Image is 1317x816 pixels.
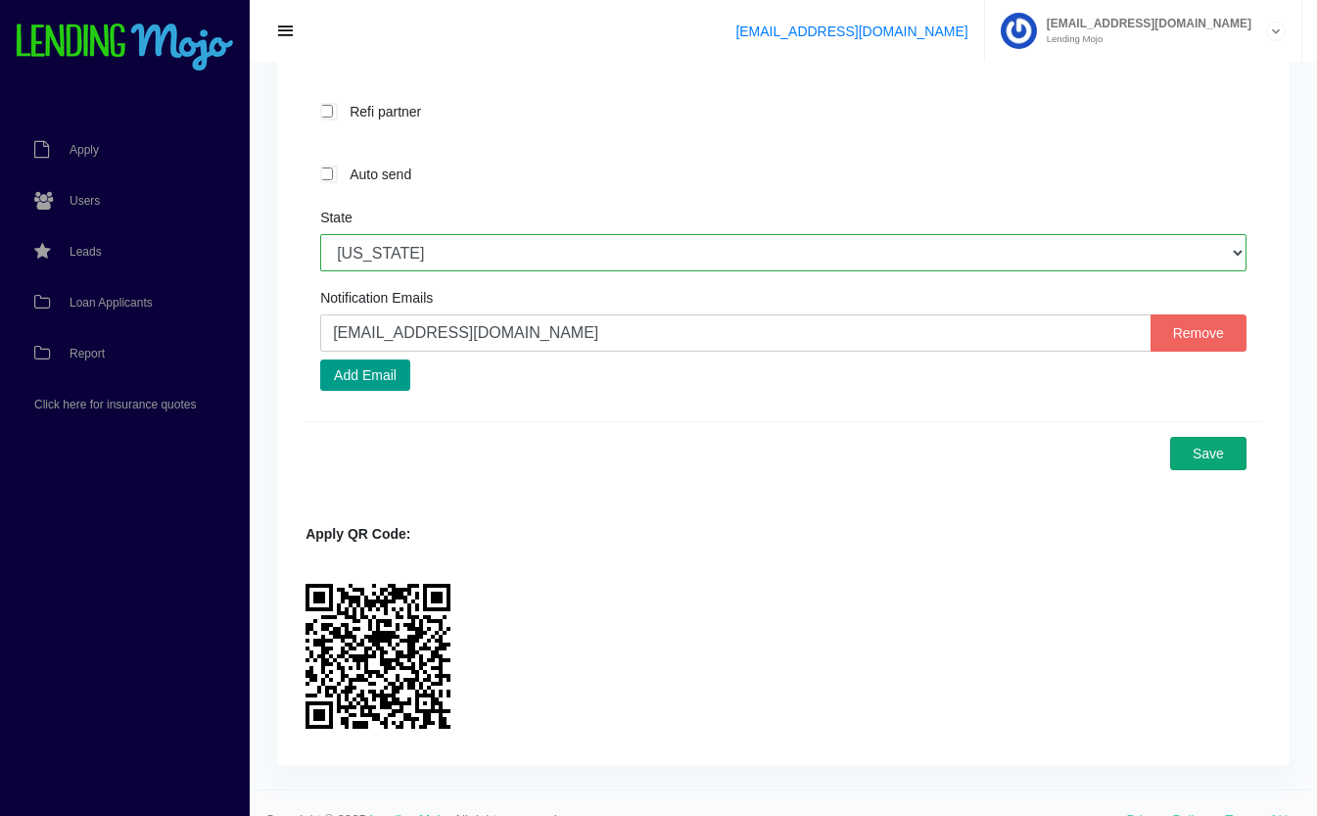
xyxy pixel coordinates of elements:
[340,100,1246,122] label: Refi partner
[1037,18,1251,29] span: [EMAIL_ADDRESS][DOMAIN_NAME]
[735,24,967,39] a: [EMAIL_ADDRESS][DOMAIN_NAME]
[320,291,433,305] label: Notification Emails
[320,211,353,224] label: State
[1001,13,1037,49] img: Profile image
[70,348,105,360] span: Report
[1037,34,1251,44] small: Lending Mojo
[34,399,196,410] span: Click here for insurance quotes
[320,360,410,391] button: Add Email
[340,163,1246,185] label: Auto send
[70,297,153,309] span: Loan Applicants
[15,24,235,72] img: logo-small.png
[70,246,102,258] span: Leads
[70,144,99,156] span: Apply
[306,524,1261,545] div: Apply QR Code:
[1151,314,1246,352] button: Remove
[70,195,100,207] span: Users
[1170,437,1246,470] button: Save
